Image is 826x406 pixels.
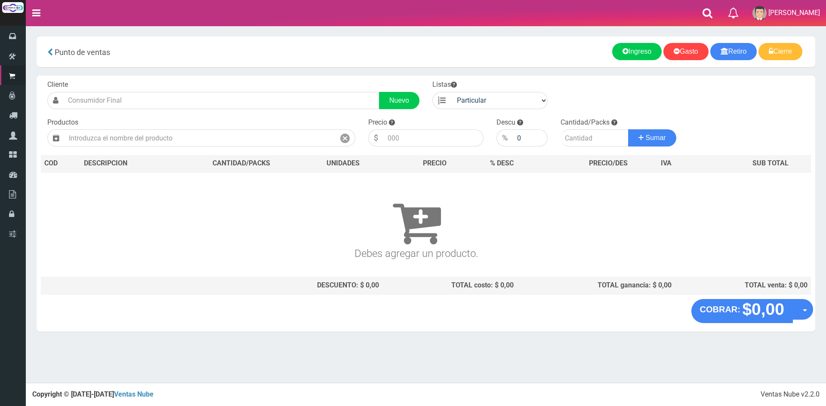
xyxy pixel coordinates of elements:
[114,390,154,398] a: Ventas Nube
[768,9,820,17] span: [PERSON_NAME]
[612,43,662,60] a: Ingreso
[661,159,672,167] span: IVA
[490,159,514,167] span: % DESC
[368,129,383,147] div: $
[561,129,629,147] input: Cantidad
[678,281,808,290] div: TOTAL venta: $ 0,00
[700,305,740,314] strong: COBRAR:
[761,390,820,400] div: Ventas Nube v2.2.0
[432,80,457,90] label: Listas
[752,6,767,20] img: User Image
[742,300,784,318] strong: $0,00
[44,185,789,259] h3: Debes agregar un producto.
[496,129,513,147] div: %
[589,159,628,167] span: PRECIO/DES
[179,155,304,172] th: CANTIDAD/PACKS
[41,155,80,172] th: COD
[691,299,793,323] button: COBRAR: $0,00
[663,43,709,60] a: Gasto
[182,281,379,290] div: DESCUENTO: $ 0,00
[304,155,382,172] th: UNIDADES
[379,92,419,109] a: Nuevo
[2,2,24,13] img: Logo grande
[710,43,757,60] a: Retiro
[65,129,335,147] input: Introduzca el nombre del producto
[383,129,484,147] input: 000
[64,92,379,109] input: Consumidor Final
[423,159,447,168] span: PRECIO
[368,118,387,128] label: Precio
[47,80,68,90] label: Cliente
[561,118,610,128] label: Cantidad/Packs
[496,118,515,128] label: Descu
[32,390,154,398] strong: Copyright © [DATE]-[DATE]
[386,281,514,290] div: TOTAL costo: $ 0,00
[513,129,548,147] input: 000
[55,48,110,57] span: Punto de ventas
[96,159,127,167] span: CRIPCION
[758,43,802,60] a: Cierre
[47,118,78,128] label: Productos
[752,159,789,168] span: SUB TOTAL
[80,155,179,172] th: DES
[628,129,676,147] button: Sumar
[521,281,672,290] div: TOTAL ganancia: $ 0,00
[646,134,666,141] span: Sumar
